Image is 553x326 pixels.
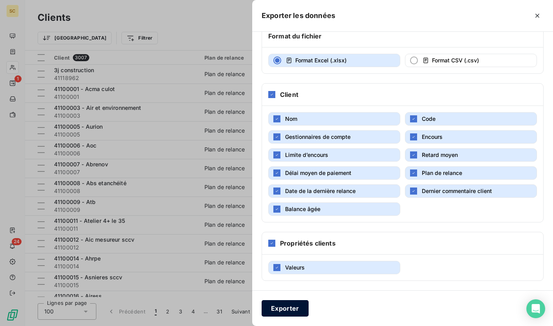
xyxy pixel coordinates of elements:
span: Encours [422,133,443,140]
span: Gestionnaires de compte [285,133,351,140]
h6: Client [280,90,298,99]
button: Balance âgée [268,202,400,216]
span: Code [422,115,436,122]
span: Limite d’encours [285,151,328,158]
span: Plan de relance [422,169,462,176]
span: Délai moyen de paiement [285,169,351,176]
span: Retard moyen [422,151,458,158]
button: Gestionnaires de compte [268,130,400,144]
button: Encours [405,130,537,144]
button: Exporter [262,300,309,317]
span: Nom [285,115,297,122]
span: Format CSV (.csv) [432,57,479,64]
button: Format CSV (.csv) [405,54,537,67]
button: Retard moyen [405,148,537,162]
div: Open Intercom Messenger [526,299,545,318]
h6: Propriétés clients [280,239,336,248]
span: Valeurs [285,264,305,271]
h6: Format du fichier [268,31,322,41]
button: Code [405,112,537,126]
button: Format Excel (.xlsx) [268,54,400,67]
button: Délai moyen de paiement [268,166,400,180]
span: Dernier commentaire client [422,188,492,194]
span: Balance âgée [285,206,320,212]
button: Date de la dernière relance [268,184,400,198]
span: Date de la dernière relance [285,188,356,194]
button: Limite d’encours [268,148,400,162]
button: Dernier commentaire client [405,184,537,198]
h5: Exporter les données [262,10,335,21]
span: Format Excel (.xlsx) [295,57,347,64]
button: Plan de relance [405,166,537,180]
button: Valeurs [268,261,400,274]
button: Nom [268,112,400,126]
